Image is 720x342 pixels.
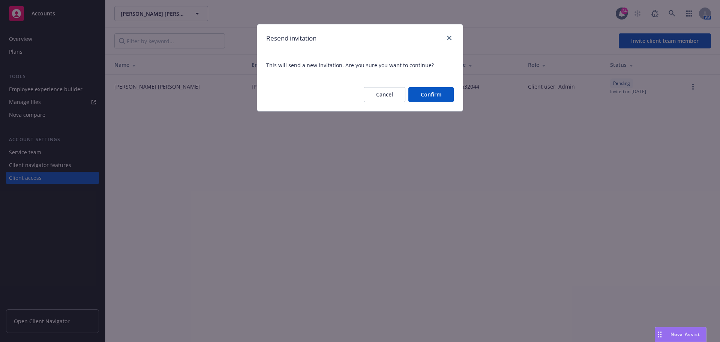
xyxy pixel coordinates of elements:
a: close [445,33,454,42]
button: Nova Assist [655,327,706,342]
button: Cancel [364,87,405,102]
span: Nova Assist [670,331,700,337]
span: This will send a new invitation. Are you sure you want to continue? [257,52,463,78]
button: Confirm [408,87,454,102]
div: Drag to move [655,327,664,342]
h1: Resend invitation [266,33,316,43]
